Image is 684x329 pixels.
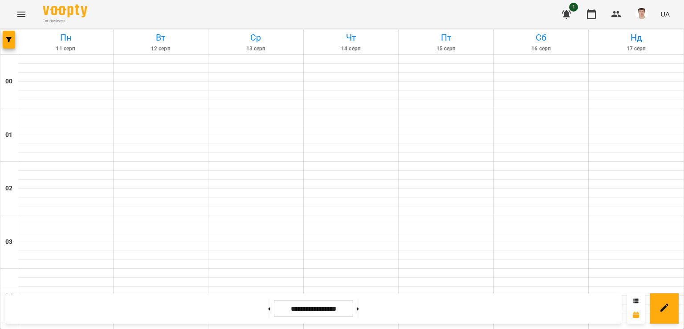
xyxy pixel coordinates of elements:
h6: 02 [5,184,12,193]
span: UA [660,9,670,19]
h6: 11 серп [20,45,112,53]
button: Menu [11,4,32,25]
h6: 01 [5,130,12,140]
h6: 13 серп [210,45,302,53]
h6: Нд [590,31,682,45]
h6: 03 [5,237,12,247]
h6: 17 серп [590,45,682,53]
h6: 14 серп [305,45,397,53]
img: Voopty Logo [43,4,87,17]
h6: 15 серп [400,45,492,53]
h6: 00 [5,77,12,86]
h6: Пн [20,31,112,45]
h6: Сб [495,31,587,45]
h6: Ср [210,31,302,45]
h6: Чт [305,31,397,45]
h6: 16 серп [495,45,587,53]
h6: 12 серп [115,45,207,53]
h6: Вт [115,31,207,45]
h6: Пт [400,31,492,45]
span: For Business [43,18,87,24]
button: UA [657,6,673,22]
span: 1 [569,3,578,12]
img: 8fe045a9c59afd95b04cf3756caf59e6.jpg [635,8,648,21]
